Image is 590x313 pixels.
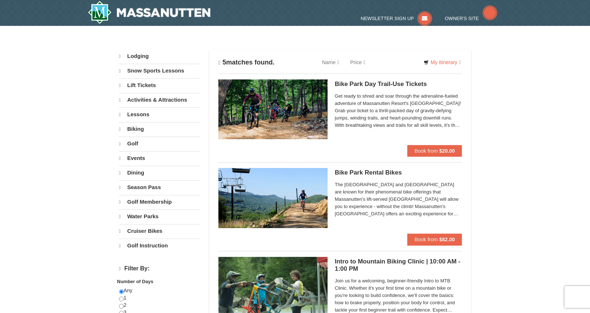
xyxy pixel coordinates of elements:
[361,16,432,21] a: Newsletter Sign Up
[119,210,200,223] a: Water Parks
[119,180,200,194] a: Season Pass
[415,236,438,242] span: Book from
[317,55,345,70] a: Name
[361,16,414,21] span: Newsletter Sign Up
[88,1,211,24] a: Massanutten Resort
[439,236,455,242] strong: $82.00
[335,258,462,273] h5: Intro to Mountain Biking Clinic | 10:00 AM - 1:00 PM
[119,50,200,63] a: Lodging
[119,107,200,121] a: Lessons
[335,93,462,129] span: Get ready to shred and soar through the adrenaline-fueled adventure of Massanutten Resort's [GEOG...
[335,169,462,176] h5: Bike Park Rental Bikes
[119,64,200,78] a: Snow Sports Lessons
[445,16,497,21] a: Owner's Site
[439,148,455,154] strong: $20.00
[335,181,462,218] span: The [GEOGRAPHIC_DATA] and [GEOGRAPHIC_DATA] are known for their phenomenal bike offerings that Ma...
[119,93,200,107] a: Activities & Attractions
[419,57,466,68] a: My Itinerary
[119,78,200,92] a: Lift Tickets
[119,122,200,136] a: Biking
[345,55,371,70] a: Price
[407,234,462,245] button: Book from $82.00
[119,137,200,150] a: Golf
[117,279,154,284] strong: Number of Days
[445,16,479,21] span: Owner's Site
[407,145,462,157] button: Book from $20.00
[335,81,462,88] h5: Bike Park Day Trail-Use Tickets
[119,151,200,165] a: Events
[119,224,200,238] a: Cruiser Bikes
[119,265,200,272] h4: Filter By:
[119,166,200,180] a: Dining
[218,79,328,139] img: 6619923-14-67e0640e.jpg
[119,195,200,209] a: Golf Membership
[415,148,438,154] span: Book from
[88,1,211,24] img: Massanutten Resort Logo
[218,168,328,228] img: 6619923-15-103d8a09.jpg
[119,239,200,253] a: Golf Instruction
